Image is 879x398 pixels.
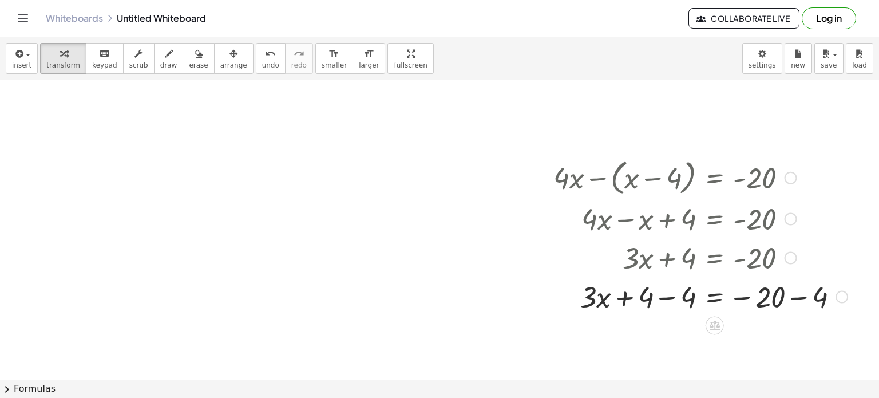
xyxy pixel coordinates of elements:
button: Collaborate Live [688,8,799,29]
span: keypad [92,61,117,69]
span: redo [291,61,307,69]
button: undoundo [256,43,286,74]
i: format_size [363,47,374,61]
button: settings [742,43,782,74]
i: redo [294,47,304,61]
button: Toggle navigation [14,9,32,27]
button: scrub [123,43,155,74]
span: insert [12,61,31,69]
a: Whiteboards [46,13,103,24]
button: redoredo [285,43,313,74]
span: smaller [322,61,347,69]
span: fullscreen [394,61,427,69]
button: load [846,43,873,74]
button: format_sizesmaller [315,43,353,74]
button: Log in [802,7,856,29]
i: format_size [328,47,339,61]
span: arrange [220,61,247,69]
span: undo [262,61,279,69]
span: erase [189,61,208,69]
button: draw [154,43,184,74]
button: arrange [214,43,254,74]
button: keyboardkeypad [86,43,124,74]
i: undo [265,47,276,61]
button: transform [40,43,86,74]
i: keyboard [99,47,110,61]
button: erase [183,43,214,74]
span: larger [359,61,379,69]
button: format_sizelarger [353,43,385,74]
span: new [791,61,805,69]
button: fullscreen [387,43,433,74]
div: Apply the same math to both sides of the equation [706,316,724,334]
span: draw [160,61,177,69]
span: settings [749,61,776,69]
span: load [852,61,867,69]
span: transform [46,61,80,69]
span: Collaborate Live [698,13,790,23]
button: insert [6,43,38,74]
button: new [785,43,812,74]
span: save [821,61,837,69]
button: save [814,43,844,74]
span: scrub [129,61,148,69]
